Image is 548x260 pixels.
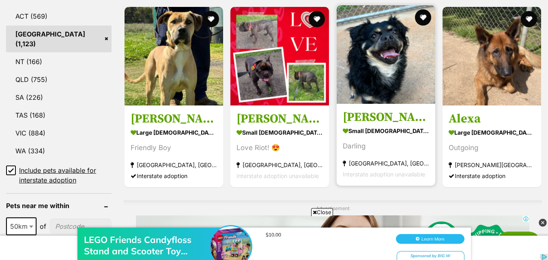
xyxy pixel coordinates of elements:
header: Pets near me within [6,202,112,209]
a: [PERSON_NAME] large [DEMOGRAPHIC_DATA] Dog Friendly Boy [GEOGRAPHIC_DATA], [GEOGRAPHIC_DATA] Inte... [125,105,223,187]
a: [PERSON_NAME] small [DEMOGRAPHIC_DATA] Dog Darling [GEOGRAPHIC_DATA], [GEOGRAPHIC_DATA] Interstat... [337,103,435,186]
img: Butler - Rhodesian Ridgeback Dog [125,7,223,105]
div: Interstate adoption [131,170,217,181]
a: TAS (168) [6,107,112,124]
div: Darling [343,141,429,152]
div: $10.00 [266,20,387,26]
a: Alexa large [DEMOGRAPHIC_DATA] Dog Outgoing [PERSON_NAME][GEOGRAPHIC_DATA], [GEOGRAPHIC_DATA] Int... [443,105,541,187]
div: Sponsored by BIG W [397,40,464,50]
a: ACT (569) [6,8,112,25]
strong: [PERSON_NAME][GEOGRAPHIC_DATA], [GEOGRAPHIC_DATA] [449,159,535,170]
div: Interstate adoption [449,170,535,181]
img: close_grey_3x.png [539,219,547,227]
div: Friendly Boy [131,142,217,153]
img: Alexa - German Shepherd Dog [443,7,541,105]
span: Interstate adoption unavailable [343,171,425,178]
div: Outgoing [449,142,535,153]
a: NT (166) [6,53,112,70]
a: SA (226) [6,89,112,106]
img: Frankie ~ Teenager at heart ❤️ - French Bulldog [230,7,329,105]
div: Love Riot! 😍 [236,142,323,153]
a: [PERSON_NAME] ~ Teenager at heart ❤️ small [DEMOGRAPHIC_DATA] Dog Love Riot! 😍 [GEOGRAPHIC_DATA],... [230,105,329,187]
button: favourite [521,11,537,27]
strong: [GEOGRAPHIC_DATA], [GEOGRAPHIC_DATA] [131,159,217,170]
h3: [PERSON_NAME] [131,111,217,127]
img: Winston - Pug x Chihuahua Dog [337,5,435,104]
a: WA (334) [6,142,112,159]
div: LEGO Friends Candyfloss Stand and Scooter Toy Pretend-Play Set 42643 [84,23,214,45]
strong: small [DEMOGRAPHIC_DATA] Dog [343,125,429,137]
button: Learn More [396,23,464,32]
button: favourite [309,11,325,27]
strong: large [DEMOGRAPHIC_DATA] Dog [131,127,217,138]
span: Include pets available for interstate adoption [19,165,112,185]
button: favourite [202,11,219,27]
h3: [PERSON_NAME] [343,110,429,125]
a: VIC (884) [6,125,112,142]
strong: large [DEMOGRAPHIC_DATA] Dog [449,127,535,138]
a: QLD (755) [6,71,112,88]
a: [GEOGRAPHIC_DATA] (1,123) [6,26,112,52]
span: Close [311,208,333,216]
span: Interstate adoption unavailable [236,172,319,179]
strong: [GEOGRAPHIC_DATA], [GEOGRAPHIC_DATA] [343,158,429,169]
a: Include pets available for interstate adoption [6,165,112,185]
h3: Alexa [449,111,535,127]
strong: small [DEMOGRAPHIC_DATA] Dog [236,127,323,138]
button: favourite [415,9,431,26]
strong: [GEOGRAPHIC_DATA], [GEOGRAPHIC_DATA] [236,159,323,170]
img: LEGO Friends Candyfloss Stand and Scooter Toy Pretend-Play Set 42643 [211,15,251,56]
h3: [PERSON_NAME] ~ Teenager at heart ❤️ [236,111,323,127]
